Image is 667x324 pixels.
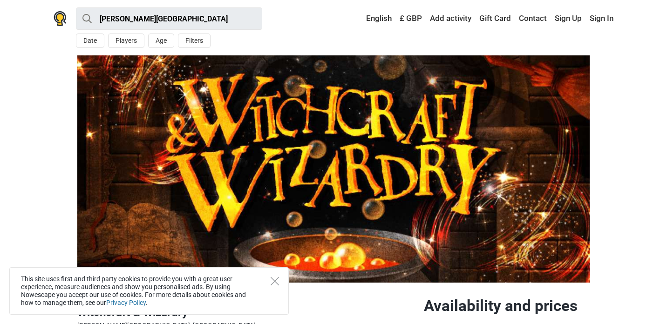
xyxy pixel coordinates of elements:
[587,10,613,27] a: Sign In
[477,10,513,27] a: Gift Card
[76,34,104,48] button: Date
[178,34,211,48] button: Filters
[76,7,262,30] input: try “London”
[360,15,366,22] img: English
[271,277,279,285] button: Close
[424,297,590,315] h2: Availability and prices
[552,10,584,27] a: Sign Up
[77,55,590,283] img: Witchcraft & Wizardry photo 1
[9,267,289,315] div: This site uses first and third party cookies to provide you with a great user experience, measure...
[357,10,394,27] a: English
[148,34,174,48] button: Age
[397,10,424,27] a: £ GBP
[517,10,549,27] a: Contact
[54,11,67,26] img: Nowescape logo
[428,10,474,27] a: Add activity
[108,34,144,48] button: Players
[106,299,146,306] a: Privacy Policy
